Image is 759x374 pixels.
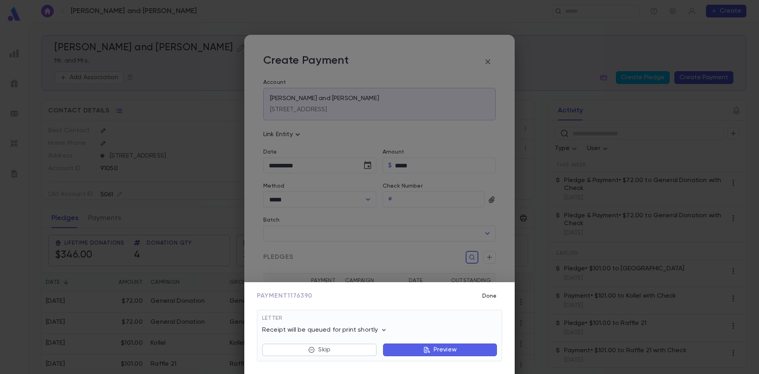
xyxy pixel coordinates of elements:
[262,344,377,356] button: Skip
[477,289,502,304] button: Done
[434,346,457,354] p: Preview
[383,344,497,356] button: Preview
[262,326,388,334] p: Receipt will be queued for print shortly
[262,315,497,326] div: Letter
[318,346,330,354] p: Skip
[257,292,312,300] span: Payment 1176390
